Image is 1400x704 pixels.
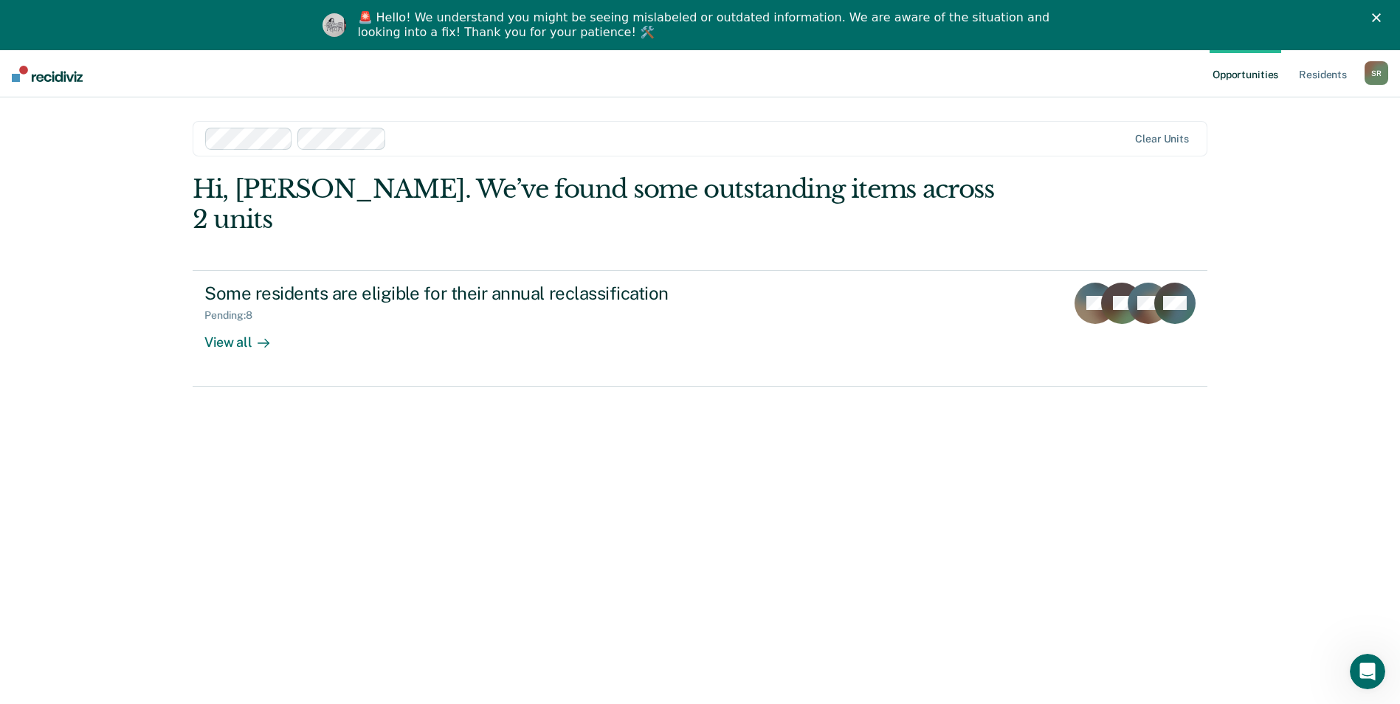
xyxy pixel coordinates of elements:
a: Some residents are eligible for their annual reclassificationPending:8View all [193,270,1207,387]
a: Opportunities [1210,50,1281,97]
div: Some residents are eligible for their annual reclassification [204,283,723,304]
img: Recidiviz [12,66,83,82]
a: Residents [1296,50,1350,97]
div: Pending : 8 [204,309,264,322]
iframe: Intercom live chat [1350,654,1385,689]
div: 🚨 Hello! We understand you might be seeing mislabeled or outdated information. We are aware of th... [358,10,1055,40]
div: Hi, [PERSON_NAME]. We’ve found some outstanding items across 2 units [193,174,1004,235]
div: Close [1372,13,1387,22]
div: Clear units [1135,133,1189,145]
button: SR [1365,61,1388,85]
div: S R [1365,61,1388,85]
div: View all [204,322,287,351]
img: Profile image for Kim [323,13,346,37]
